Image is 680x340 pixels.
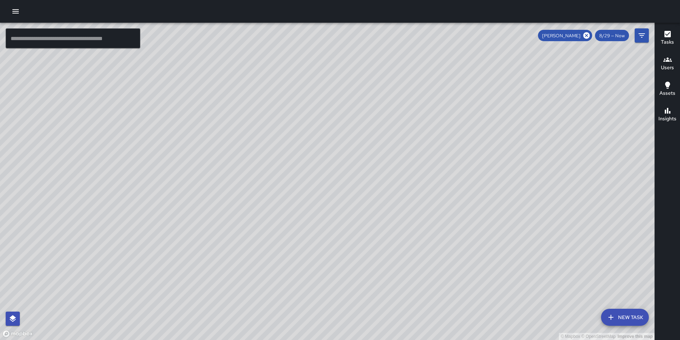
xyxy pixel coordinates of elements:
button: Assets [655,77,680,102]
span: 8/29 — Now [595,33,629,39]
button: Tasks [655,26,680,51]
h6: Assets [659,89,675,97]
h6: Tasks [661,38,674,46]
button: Filters [635,28,649,43]
button: New Task [601,309,649,326]
button: Users [655,51,680,77]
div: [PERSON_NAME] [538,30,592,41]
span: [PERSON_NAME] [538,33,585,39]
button: Insights [655,102,680,128]
h6: Users [661,64,674,72]
h6: Insights [658,115,676,123]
